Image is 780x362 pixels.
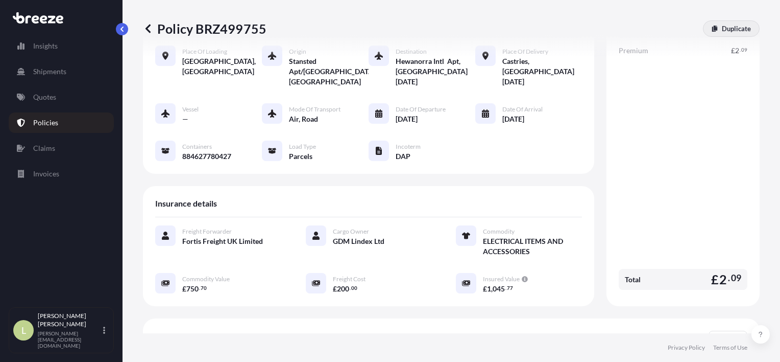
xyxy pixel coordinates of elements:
[703,20,760,37] a: Duplicate
[182,228,232,236] span: Freight Forwarder
[728,275,730,281] span: .
[719,273,727,286] span: 2
[289,105,340,114] span: Mode of Transport
[483,236,582,257] span: ELECTRICAL ITEMS AND ACCESSORIES
[182,151,231,162] span: 884627780427
[713,344,747,352] a: Terms of Use
[33,66,66,77] p: Shipments
[483,275,520,283] span: Insured Value
[351,286,357,290] span: 00
[9,61,114,82] a: Shipments
[182,105,199,114] span: Vessel
[9,87,114,107] a: Quotes
[396,56,475,87] span: Hewanorra Intl Apt, [GEOGRAPHIC_DATA][DATE]
[487,285,491,292] span: 1
[396,151,410,162] span: DAP
[33,92,56,102] p: Quotes
[493,285,505,292] span: 045
[155,198,217,209] span: Insurance details
[9,112,114,133] a: Policies
[201,286,207,290] span: 70
[333,275,365,283] span: Freight Cost
[182,275,230,283] span: Commodity Value
[333,285,337,292] span: £
[199,286,200,290] span: .
[9,36,114,56] a: Insights
[33,169,59,179] p: Invoices
[21,325,26,335] span: L
[711,273,719,286] span: £
[668,344,705,352] a: Privacy Policy
[182,143,212,151] span: Containers
[33,41,58,51] p: Insights
[625,275,641,285] span: Total
[722,24,751,34] p: Duplicate
[483,285,487,292] span: £
[491,285,493,292] span: ,
[143,20,266,37] p: Policy BRZ499755
[9,138,114,159] a: Claims
[337,285,349,292] span: 200
[289,143,316,151] span: Load Type
[33,118,58,128] p: Policies
[182,236,263,246] span: Fortis Freight UK Limited
[289,151,312,162] span: Parcels
[396,143,421,151] span: Incoterm
[505,286,506,290] span: .
[182,114,188,124] span: —
[502,56,582,87] span: Castries, [GEOGRAPHIC_DATA][DATE]
[502,114,524,124] span: [DATE]
[33,143,55,153] p: Claims
[289,114,318,124] span: Air, Road
[483,228,515,236] span: Commodity
[333,228,369,236] span: Cargo Owner
[38,312,101,328] p: [PERSON_NAME] [PERSON_NAME]
[9,164,114,184] a: Invoices
[350,286,351,290] span: .
[507,286,513,290] span: 77
[182,56,262,77] span: [GEOGRAPHIC_DATA], [GEOGRAPHIC_DATA]
[289,56,369,87] span: Stansted Apt/[GEOGRAPHIC_DATA], [GEOGRAPHIC_DATA]
[396,105,446,114] span: Date of Departure
[38,330,101,349] p: [PERSON_NAME][EMAIL_ADDRESS][DOMAIN_NAME]
[186,285,199,292] span: 750
[731,275,741,281] span: 09
[502,105,543,114] span: Date of Arrival
[396,114,418,124] span: [DATE]
[182,285,186,292] span: £
[333,236,384,246] span: GDM Lindex Ltd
